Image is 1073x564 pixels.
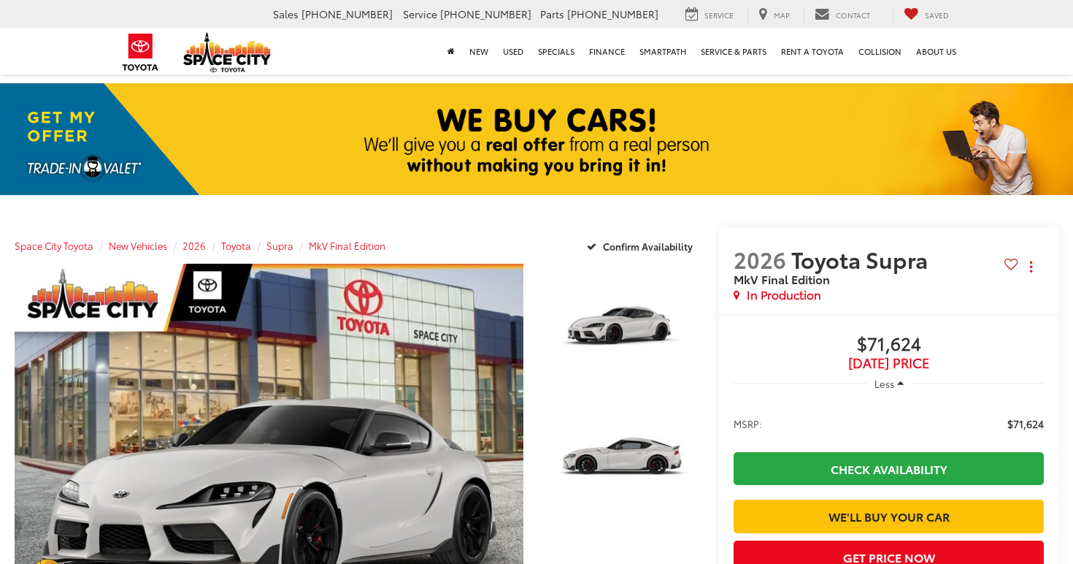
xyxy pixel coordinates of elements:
span: Confirm Availability [603,240,693,253]
button: Less [867,370,911,397]
a: 2026 [182,239,206,252]
a: My Saved Vehicles [893,7,960,23]
span: [PHONE_NUMBER] [567,7,658,21]
span: Parts [540,7,564,21]
span: Contact [836,9,870,20]
span: dropdown dots [1030,261,1032,273]
span: MSRP: [734,416,762,431]
span: Toyota Supra [791,243,933,275]
a: Expand Photo 2 [539,395,704,519]
img: Space City Toyota [183,32,271,72]
span: Map [774,9,790,20]
a: Toyota [221,239,251,252]
a: Service & Parts [693,28,774,75]
a: Home [440,28,462,75]
a: Service [674,7,745,23]
a: New Vehicles [109,239,167,252]
span: $71,624 [734,334,1044,356]
a: Map [747,7,801,23]
span: $71,624 [1007,416,1044,431]
span: Service [704,9,734,20]
img: 2026 Toyota Supra MkV Final Edition [538,263,706,389]
span: Less [874,377,894,390]
a: Supra [266,239,293,252]
a: Check Availability [734,452,1044,485]
a: SmartPath [632,28,693,75]
a: MkV Final Edition [309,239,385,252]
span: Service [403,7,437,21]
a: Specials [531,28,582,75]
a: About Us [909,28,964,75]
img: 2026 Toyota Supra MkV Final Edition [538,395,706,520]
img: Toyota [113,28,168,76]
span: Saved [925,9,949,20]
a: Expand Photo 1 [539,264,704,387]
span: [PHONE_NUMBER] [301,7,393,21]
span: [DATE] Price [734,356,1044,370]
button: Confirm Availability [579,233,705,259]
span: Sales [273,7,299,21]
a: We'll Buy Your Car [734,500,1044,533]
a: Space City Toyota [15,239,93,252]
span: [PHONE_NUMBER] [440,7,531,21]
a: Finance [582,28,632,75]
a: Collision [851,28,909,75]
span: In Production [747,286,821,303]
a: New [462,28,496,75]
span: MkV Final Edition [734,270,830,287]
a: Contact [804,7,881,23]
a: Rent a Toyota [774,28,851,75]
a: Used [496,28,531,75]
span: 2026 [734,243,786,275]
button: Actions [1018,254,1044,279]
